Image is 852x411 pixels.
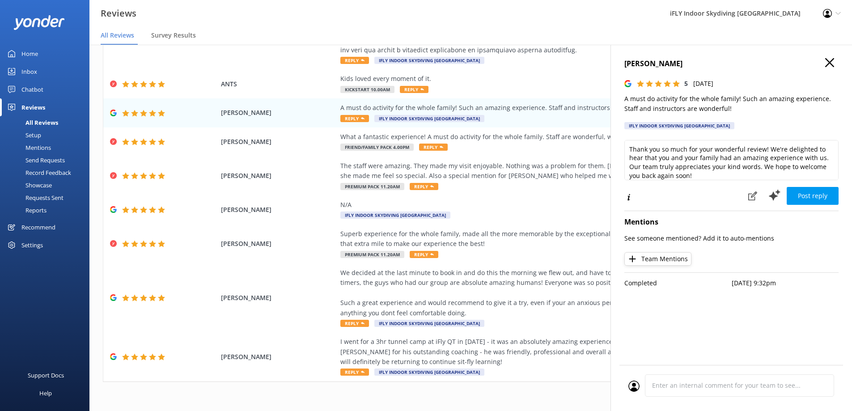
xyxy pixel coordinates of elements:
[340,132,747,142] div: What a fantastic experience! A must do activity for the whole family. Staff are wonderful, we fel...
[5,116,58,129] div: All Reviews
[624,122,734,129] div: iFLY Indoor Skydiving [GEOGRAPHIC_DATA]
[374,369,484,376] span: iFLY Indoor Skydiving [GEOGRAPHIC_DATA]
[340,161,747,181] div: The staff were amazing. They made my visit enjoyable. Nothing was a problem for them. [PERSON_NAM...
[340,115,369,122] span: Reply
[374,57,484,64] span: iFLY Indoor Skydiving [GEOGRAPHIC_DATA]
[5,166,71,179] div: Record Feedback
[5,179,89,191] a: Showcase
[21,218,55,236] div: Recommend
[340,57,369,64] span: Reply
[340,337,747,367] div: I went for a 3hr tunnel camp at iFly QT in [DATE] - it was an absolutely amazing experience, and ...
[221,171,336,181] span: [PERSON_NAME]
[693,79,713,89] p: [DATE]
[340,268,747,318] div: We decided at the last minute to book in and do this the morning we flew out, and have to say for...
[5,116,89,129] a: All Reviews
[221,293,336,303] span: [PERSON_NAME]
[410,251,438,258] span: Reply
[419,144,448,151] span: Reply
[101,31,134,40] span: All Reviews
[340,212,450,219] span: iFLY Indoor Skydiving [GEOGRAPHIC_DATA]
[101,6,136,21] h3: Reviews
[221,205,336,215] span: [PERSON_NAME]
[624,140,839,180] textarea: Thank you so much for your wonderful review! We're delighted to hear that you and your family had...
[374,320,484,327] span: iFLY Indoor Skydiving [GEOGRAPHIC_DATA]
[340,251,404,258] span: Premium Pack 11.20am
[410,183,438,190] span: Reply
[340,229,747,249] div: Superb experience for the whole family, made all the more memorable by the exceptional staff. The...
[21,81,43,98] div: Chatbot
[374,115,484,122] span: iFLY Indoor Skydiving [GEOGRAPHIC_DATA]
[624,58,839,70] h4: [PERSON_NAME]
[825,58,834,68] button: Close
[5,179,52,191] div: Showcase
[340,183,404,190] span: Premium Pack 11.20am
[340,103,747,113] div: A must do activity for the whole family! Such an amazing experience. Staff and instructors are wo...
[5,204,89,216] a: Reports
[340,86,394,93] span: Kickstart 10.00am
[21,236,43,254] div: Settings
[5,129,89,141] a: Setup
[21,63,37,81] div: Inbox
[5,129,41,141] div: Setup
[13,15,65,30] img: yonder-white-logo.png
[221,79,336,89] span: ANTS
[21,45,38,63] div: Home
[221,137,336,147] span: [PERSON_NAME]
[624,252,691,266] button: Team Mentions
[787,187,839,205] button: Post reply
[5,154,65,166] div: Send Requests
[400,86,428,93] span: Reply
[5,166,89,179] a: Record Feedback
[5,204,47,216] div: Reports
[732,278,839,288] p: [DATE] 9:32pm
[340,320,369,327] span: Reply
[5,191,64,204] div: Requests Sent
[221,239,336,249] span: [PERSON_NAME]
[21,98,45,116] div: Reviews
[5,141,51,154] div: Mentions
[624,216,839,228] h4: Mentions
[340,144,414,151] span: Friend/Family Pack 4.00pm
[340,74,747,84] div: Kids loved every moment of it.
[624,233,839,243] p: See someone mentioned? Add it to auto-mentions
[628,381,640,392] img: user_profile.svg
[39,384,52,402] div: Help
[221,352,336,362] span: [PERSON_NAME]
[624,278,732,288] p: Completed
[221,108,336,118] span: [PERSON_NAME]
[340,200,747,210] div: N/A
[624,94,839,114] p: A must do activity for the whole family! Such an amazing experience. Staff and instructors are wo...
[5,141,89,154] a: Mentions
[151,31,196,40] span: Survey Results
[28,366,64,384] div: Support Docs
[684,79,688,88] span: 5
[340,369,369,376] span: Reply
[5,191,89,204] a: Requests Sent
[5,154,89,166] a: Send Requests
